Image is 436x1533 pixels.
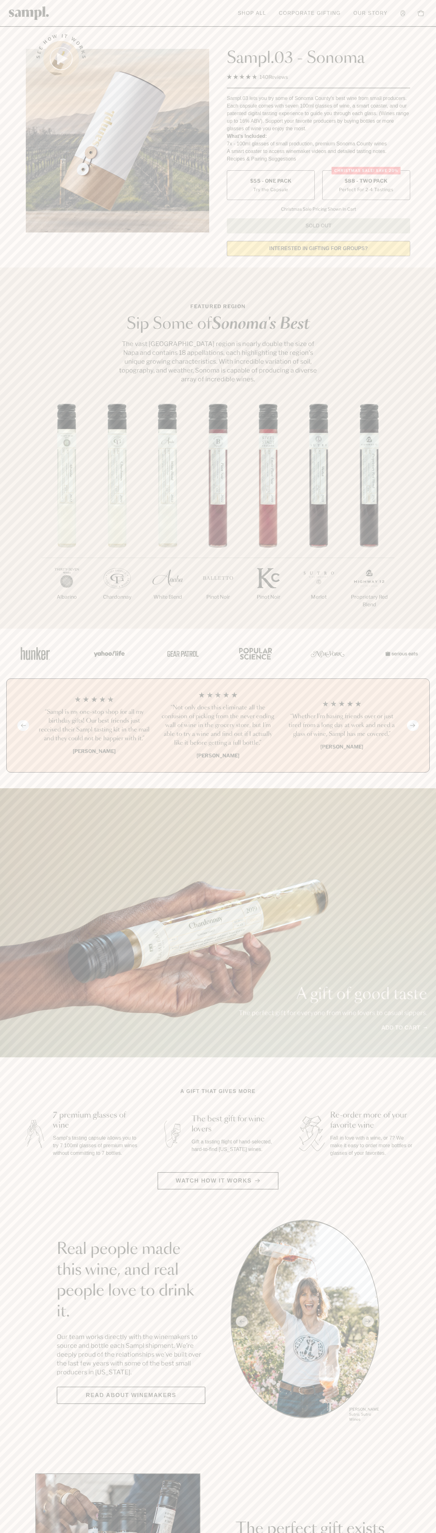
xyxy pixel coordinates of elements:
span: 140 [260,74,268,80]
p: White Blend [142,593,193,601]
em: Sonoma's Best [212,317,310,332]
strong: What’s Included: [227,133,267,139]
p: The perfect gift for everyone from wine lovers to casual sippers. [239,1008,427,1017]
li: 4 / 7 [193,404,243,621]
p: Chardonnay [92,593,142,601]
div: slide 1 [231,1220,379,1423]
img: Artboard_4_28b4d326-c26e-48f9-9c80-911f17d6414e_x450.png [236,640,273,667]
li: 3 / 7 [142,404,193,621]
li: 1 / 4 [37,691,151,760]
p: Sampl's tasting capsule allows you to try 7 100ml glasses of premium wines without committing to ... [53,1134,139,1157]
h1: Sampl.03 - Sonoma [227,49,410,68]
p: Fall in love with a wine, or 7? We make it easy to order more bottles or glasses of your favorites. [330,1134,416,1157]
img: Artboard_6_04f9a106-072f-468a-bdd7-f11783b05722_x450.png [89,640,127,667]
p: [PERSON_NAME] Sutro, Sutro Wines [349,1407,379,1422]
h3: “Sampl is my one-stop shop for all my birthday gifts! Our best friends just received their Sampl ... [37,708,151,743]
p: The vast [GEOGRAPHIC_DATA] region is nearly double the size of Napa and contains 18 appellations,... [117,339,319,384]
img: Artboard_1_c8cd28af-0030-4af1-819c-248e302c7f06_x450.png [16,640,54,667]
button: Watch how it works [158,1172,278,1189]
h3: The best gift for wine lovers [192,1114,277,1134]
a: Our Story [350,6,391,20]
p: A gift of good taste [239,987,427,1002]
li: 1 / 7 [42,404,92,621]
div: 140Reviews [227,73,288,81]
img: Sampl.03 - Sonoma [26,49,209,232]
img: Sampl logo [9,6,49,20]
ul: carousel [231,1220,379,1423]
span: $55 - One Pack [250,178,292,185]
b: [PERSON_NAME] [73,748,116,754]
p: Pinot Noir [193,593,243,601]
li: 7 / 7 [344,404,394,629]
p: Proprietary Red Blend [344,593,394,608]
h3: Re-order more of your favorite wine [330,1110,416,1131]
h2: A gift that gives more [181,1088,256,1095]
li: Christmas Sale Pricing Shown In Cart [278,206,359,212]
p: Featured Region [117,303,319,310]
h3: “Whether I'm having friends over or just tired from a long day at work and need a glass of wine, ... [285,712,399,739]
small: Try the Capsule [253,186,288,193]
a: Add to cart [381,1024,427,1032]
span: Reviews [268,74,288,80]
div: Sampl.03 lets you try some of Sonoma County's best wine from small producers. Each capsule comes ... [227,95,410,132]
p: Merlot [294,593,344,601]
img: Artboard_7_5b34974b-f019-449e-91fb-745f8d0877ee_x450.png [382,640,420,667]
button: Previous slide [17,720,29,731]
li: 2 / 7 [92,404,142,621]
h2: Sip Some of [117,317,319,332]
img: Artboard_3_0b291449-6e8c-4d07-b2c2-3f3601a19cd1_x450.png [309,640,347,667]
p: Pinot Noir [243,593,294,601]
li: 7x - 100ml glasses of small production, premium Sonoma County wines [227,140,410,148]
img: Artboard_5_7fdae55a-36fd-43f7-8bfd-f74a06a2878e_x450.png [163,640,200,667]
button: Next slide [407,720,419,731]
div: Christmas SALE! Save 20% [332,167,401,174]
li: 2 / 4 [161,691,275,760]
p: Gift a tasting flight of hand-selected, hard-to-find [US_STATE] wines. [192,1138,277,1153]
a: interested in gifting for groups? [227,241,410,256]
p: Albarino [42,593,92,601]
p: Our team works directly with the winemakers to source and bottle each Sampl shipment. We’re deepl... [57,1332,205,1377]
b: [PERSON_NAME] [197,753,239,759]
a: Read about Winemakers [57,1387,205,1404]
a: Corporate Gifting [276,6,344,20]
li: 5 / 7 [243,404,294,621]
li: 6 / 7 [294,404,344,621]
span: $88 - Two Pack [345,178,388,185]
h3: “Not only does this eliminate all the confusion of picking from the never ending wall of wine in ... [161,703,275,748]
button: See how it works [43,41,79,76]
h3: 7 premium glasses of wine [53,1110,139,1131]
small: Perfect For 2-4 Tastings [339,186,393,193]
h2: Real people made this wine, and real people love to drink it. [57,1239,205,1322]
button: Sold Out [227,218,410,233]
a: Shop All [235,6,269,20]
li: A smart coaster to access winemaker videos and detailed tasting notes. [227,148,410,155]
b: [PERSON_NAME] [320,744,363,750]
li: 3 / 4 [285,691,399,760]
li: Recipes & Pairing Suggestions [227,155,410,163]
